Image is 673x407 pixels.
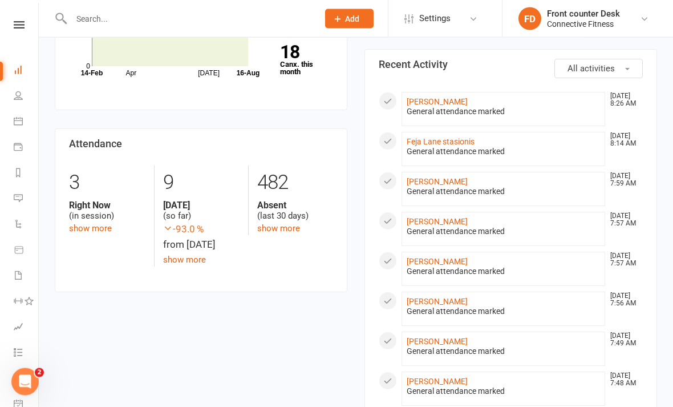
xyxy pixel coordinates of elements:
[407,217,468,227] a: [PERSON_NAME]
[419,6,451,31] span: Settings
[407,257,468,267] a: [PERSON_NAME]
[163,166,239,200] div: 9
[163,222,239,237] span: -93.0 %
[257,224,300,234] a: show more
[163,200,239,222] div: (so far)
[407,377,468,386] a: [PERSON_NAME]
[407,337,468,346] a: [PERSON_NAME]
[257,200,333,211] strong: Absent
[379,59,643,71] h3: Recent Activity
[407,187,600,197] div: General attendance marked
[547,9,620,19] div: Front counter Desk
[14,84,39,110] a: People
[605,253,642,268] time: [DATE] 7:57 AM
[518,7,541,30] div: FD
[11,368,39,396] iframe: Intercom live chat
[68,11,310,27] input: Search...
[407,147,600,157] div: General attendance marked
[280,44,329,61] strong: 18
[69,224,112,234] a: show more
[69,139,333,150] h3: Attendance
[345,14,359,23] span: Add
[69,200,145,222] div: (in session)
[14,161,39,187] a: Reports
[605,293,642,308] time: [DATE] 7:56 AM
[257,200,333,222] div: (last 30 days)
[407,98,468,107] a: [PERSON_NAME]
[14,366,39,392] a: What's New
[554,59,643,79] button: All activities
[407,227,600,237] div: General attendance marked
[605,133,642,148] time: [DATE] 8:14 AM
[407,297,468,307] a: [PERSON_NAME]
[407,178,468,187] a: [PERSON_NAME]
[14,238,39,264] a: Product Sales
[14,135,39,161] a: Payments
[605,333,642,348] time: [DATE] 7:49 AM
[257,166,333,200] div: 482
[35,368,44,377] span: 2
[605,213,642,228] time: [DATE] 7:57 AM
[547,19,620,29] div: Connective Fitness
[407,307,600,317] div: General attendance marked
[163,255,206,265] a: show more
[280,44,333,76] a: 18Canx. this month
[69,166,145,200] div: 3
[605,93,642,108] time: [DATE] 8:26 AM
[163,200,239,211] strong: [DATE]
[605,173,642,188] time: [DATE] 7:59 AM
[407,107,600,117] div: General attendance marked
[407,387,600,397] div: General attendance marked
[605,373,642,388] time: [DATE] 7:48 AM
[407,267,600,277] div: General attendance marked
[567,64,615,74] span: All activities
[69,200,145,211] strong: Right Now
[14,110,39,135] a: Calendar
[325,9,374,29] button: Add
[163,222,239,253] div: from [DATE]
[407,138,475,147] a: Feja Lane stasionis
[407,347,600,357] div: General attendance marked
[14,58,39,84] a: Dashboard
[14,315,39,341] a: Assessments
